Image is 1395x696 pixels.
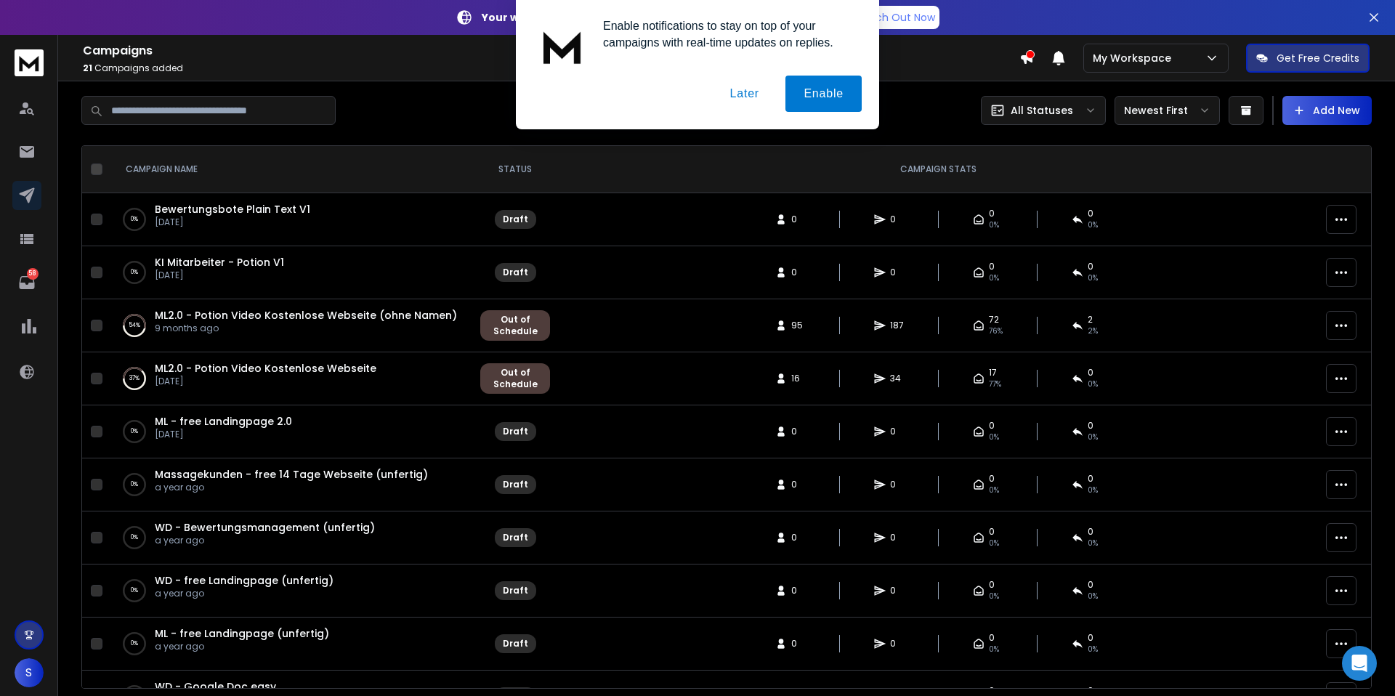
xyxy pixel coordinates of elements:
span: 0 [791,479,806,490]
button: S [15,658,44,687]
span: 0 [989,261,995,272]
span: 0% [989,219,999,231]
span: 76 % [989,325,1003,337]
div: Enable notifications to stay on top of your campaigns with real-time updates on replies. [591,17,862,51]
span: 0 [890,214,905,225]
td: 0%WD - free Landingpage (unfertig)a year ago [108,565,472,618]
td: 0%Massagekunden - free 14 Tage Webseite (unfertig)a year ago [108,458,472,511]
td: 37%ML2.0 - Potion Video Kostenlose Webseite[DATE] [108,352,472,405]
span: 0% [1088,485,1098,496]
p: 0 % [131,265,138,280]
td: 0%KI Mitarbeiter - Potion V1[DATE] [108,246,472,299]
a: ML2.0 - Potion Video Kostenlose Webseite [155,361,376,376]
td: 0%WD - Bewertungsmanagement (unfertig)a year ago [108,511,472,565]
span: 0 [1088,261,1093,272]
td: 0%ML - free Landingpage 2.0[DATE] [108,405,472,458]
p: 0 % [131,636,138,651]
div: Draft [503,267,528,278]
span: 0 [989,526,995,538]
span: 0 [989,579,995,591]
span: 0% [1088,591,1098,602]
a: 58 [12,268,41,297]
p: a year ago [155,535,375,546]
a: Massagekunden - free 14 Tage Webseite (unfertig) [155,467,428,482]
a: ML - free Landingpage 2.0 [155,414,292,429]
th: CAMPAIGN STATS [559,146,1317,193]
span: 0 [989,473,995,485]
a: WD - Bewertungsmanagement (unfertig) [155,520,375,535]
span: 0 [890,479,905,490]
p: 58 [27,268,39,280]
a: WD - free Landingpage (unfertig) [155,573,333,588]
span: 0 [1088,632,1093,644]
p: 0 % [131,477,138,492]
span: 77 % [989,379,1001,390]
p: [DATE] [155,217,310,228]
a: ML2.0 - Potion Video Kostenlose Webseite (ohne Namen) [155,308,457,323]
span: 0% [989,432,999,443]
a: WD - Google Doc easy [155,679,276,694]
p: 37 % [129,371,139,386]
p: 54 % [129,318,140,333]
span: 0% [1088,538,1098,549]
span: 0 [890,267,905,278]
span: 0 [1088,420,1093,432]
span: 0% [1088,272,1098,284]
span: 0% [1088,432,1098,443]
a: Bewertungsbote Plain Text V1 [155,202,310,217]
span: 0 [890,585,905,596]
span: 0 [890,532,905,543]
span: 187 [890,320,905,331]
span: 0 [989,420,995,432]
span: 0 [989,632,995,644]
td: 0%ML - free Landingpage (unfertig)a year ago [108,618,472,671]
span: 0 [1088,579,1093,591]
span: 0 [890,638,905,650]
span: 95 [791,320,806,331]
div: Open Intercom Messenger [1342,646,1377,681]
a: KI Mitarbeiter - Potion V1 [155,255,284,270]
span: 17 [989,367,997,379]
span: 72 [989,314,999,325]
span: 0 % [1088,379,1098,390]
button: Later [711,76,777,112]
p: 0 % [131,212,138,227]
span: 0% [989,538,999,549]
img: notification icon [533,17,591,76]
td: 0%Bewertungsbote Plain Text V1[DATE] [108,193,472,246]
span: 0 [791,426,806,437]
span: 0 [791,532,806,543]
span: 0 [1088,208,1093,219]
span: 34 [890,373,905,384]
span: 2 % [1088,325,1098,337]
p: a year ago [155,588,333,599]
span: 0 [989,208,995,219]
div: Draft [503,214,528,225]
th: STATUS [472,146,559,193]
div: Out of Schedule [488,367,542,390]
p: 9 months ago [155,323,457,334]
a: ML - free Landingpage (unfertig) [155,626,329,641]
div: Out of Schedule [488,314,542,337]
p: [DATE] [155,376,376,387]
span: 0 [890,426,905,437]
span: 0% [989,485,999,496]
span: 0 [791,585,806,596]
span: 0 [791,214,806,225]
div: Draft [503,585,528,596]
div: Draft [503,426,528,437]
span: 0 [1088,367,1093,379]
p: [DATE] [155,270,284,281]
span: 16 [791,373,806,384]
span: 0% [1088,644,1098,655]
p: [DATE] [155,429,292,440]
span: 0% [1088,219,1098,231]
